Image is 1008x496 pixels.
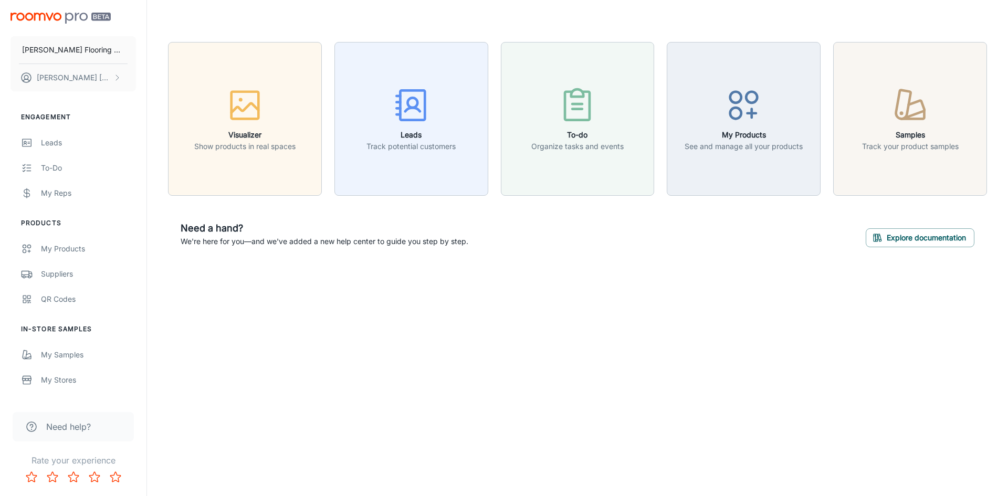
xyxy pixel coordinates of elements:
[531,129,624,141] h6: To-do
[41,293,136,305] div: QR Codes
[168,42,322,196] button: VisualizerShow products in real spaces
[41,268,136,280] div: Suppliers
[531,141,624,152] p: Organize tasks and events
[37,72,111,83] p: [PERSON_NAME] [PERSON_NAME]
[41,137,136,149] div: Leads
[833,113,987,123] a: SamplesTrack your product samples
[366,141,456,152] p: Track potential customers
[10,64,136,91] button: [PERSON_NAME] [PERSON_NAME]
[181,221,468,236] h6: Need a hand?
[10,36,136,64] button: [PERSON_NAME] Flooring Center
[833,42,987,196] button: SamplesTrack your product samples
[10,13,111,24] img: Roomvo PRO Beta
[501,113,655,123] a: To-doOrganize tasks and events
[41,162,136,174] div: To-do
[181,236,468,247] p: We're here for you—and we've added a new help center to guide you step by step.
[866,231,974,242] a: Explore documentation
[866,228,974,247] button: Explore documentation
[667,113,821,123] a: My ProductsSee and manage all your products
[334,113,488,123] a: LeadsTrack potential customers
[366,129,456,141] h6: Leads
[41,243,136,255] div: My Products
[501,42,655,196] button: To-doOrganize tasks and events
[41,187,136,199] div: My Reps
[685,129,803,141] h6: My Products
[862,141,959,152] p: Track your product samples
[194,141,296,152] p: Show products in real spaces
[194,129,296,141] h6: Visualizer
[22,44,124,56] p: [PERSON_NAME] Flooring Center
[862,129,959,141] h6: Samples
[667,42,821,196] button: My ProductsSee and manage all your products
[685,141,803,152] p: See and manage all your products
[334,42,488,196] button: LeadsTrack potential customers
